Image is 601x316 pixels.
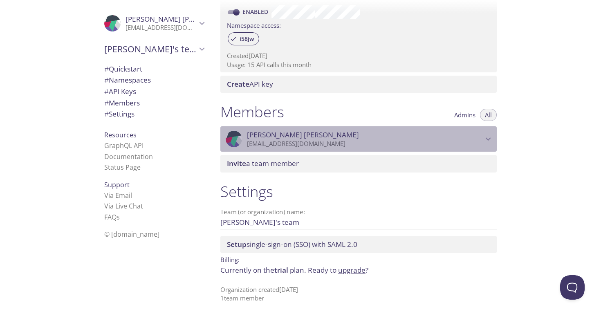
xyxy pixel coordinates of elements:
h1: Members [220,103,284,121]
a: upgrade [338,265,366,275]
div: Jin Jin [98,10,211,37]
div: i58jw [228,32,259,45]
p: [EMAIL_ADDRESS][DOMAIN_NAME] [247,140,483,148]
div: Setup SSO [220,236,497,253]
span: a team member [227,159,299,168]
div: Invite a team member [220,155,497,172]
a: Status Page [104,163,141,172]
a: GraphQL API [104,141,144,150]
span: © [DOMAIN_NAME] [104,230,159,239]
p: [EMAIL_ADDRESS][DOMAIN_NAME] [126,24,197,32]
p: Currently on the plan. [220,265,497,276]
span: trial [274,265,288,275]
div: Members [98,97,211,109]
div: Jin's team [98,38,211,60]
div: Jin Jin [220,126,497,152]
div: Quickstart [98,63,211,75]
span: [PERSON_NAME] [PERSON_NAME] [247,130,359,139]
div: Create API Key [220,76,497,93]
span: s [117,213,120,222]
span: Namespaces [104,75,151,85]
a: Via Email [104,191,132,200]
span: Ready to ? [308,265,368,275]
button: Admins [449,109,480,121]
span: Create [227,79,249,89]
span: i58jw [235,35,259,43]
span: [PERSON_NAME]'s team [104,43,197,55]
a: Via Live Chat [104,202,143,211]
a: Documentation [104,152,153,161]
span: API Keys [104,87,136,96]
div: Team Settings [98,108,211,120]
label: Namespace access: [227,19,281,31]
p: Usage: 15 API calls this month [227,61,490,69]
span: Setup [227,240,247,249]
div: API Keys [98,86,211,97]
span: # [104,75,109,85]
iframe: Help Scout Beacon - Open [560,275,585,300]
span: # [104,64,109,74]
span: Quickstart [104,64,142,74]
div: Namespaces [98,74,211,86]
span: # [104,109,109,119]
label: Team (or organization) name: [220,209,305,215]
p: Organization created [DATE] 1 team member [220,285,497,303]
span: Support [104,180,130,189]
span: Settings [104,109,135,119]
span: API key [227,79,273,89]
button: All [480,109,497,121]
span: # [104,87,109,96]
span: [PERSON_NAME] [PERSON_NAME] [126,14,238,24]
span: Resources [104,130,137,139]
span: single-sign-on (SSO) with SAML 2.0 [227,240,357,249]
span: # [104,98,109,108]
span: Invite [227,159,246,168]
p: Billing: [220,253,497,265]
p: Created [DATE] [227,52,490,60]
a: FAQ [104,213,120,222]
span: Members [104,98,140,108]
h1: Settings [220,182,497,201]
